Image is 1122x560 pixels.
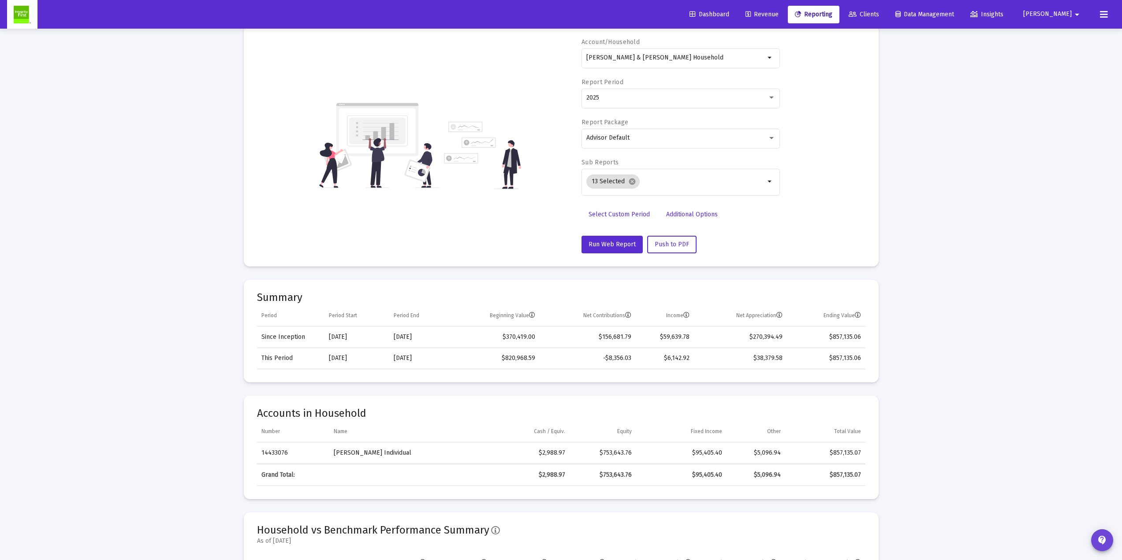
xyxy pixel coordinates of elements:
td: Column Income [636,305,694,326]
div: $2,988.97 [485,449,565,457]
td: Column Name [329,421,480,442]
img: Dashboard [14,6,31,23]
div: $95,405.40 [641,449,722,457]
div: Net Appreciation [736,312,783,319]
label: Account/Household [582,38,640,46]
mat-icon: arrow_drop_down [765,52,775,63]
div: $857,135.07 [790,449,861,457]
div: $5,096.94 [731,449,781,457]
div: $753,643.76 [574,449,632,457]
mat-icon: contact_support [1097,535,1107,545]
div: Data grid [257,305,865,369]
mat-chip: 13 Selected [586,174,640,189]
div: Total Value [834,428,861,435]
div: Grand Total: [261,471,325,479]
div: [DATE] [394,354,446,363]
span: Clients [849,11,879,18]
td: Column Equity [570,421,636,442]
mat-icon: cancel [628,178,636,185]
div: Net Contributions [583,312,631,319]
div: $5,096.94 [731,471,781,479]
div: Period Start [329,312,357,319]
a: Data Management [888,6,961,23]
a: Revenue [738,6,786,23]
mat-card-title: Summary [257,293,865,302]
td: $6,142.92 [636,348,694,369]
div: Income [666,312,690,319]
div: Data grid [257,421,865,486]
td: Column Period End [389,305,450,326]
td: Column Period Start [324,305,389,326]
button: Run Web Report [582,236,643,253]
a: Dashboard [682,6,736,23]
td: $857,135.06 [787,326,865,348]
div: Period [261,312,277,319]
td: $270,394.49 [694,326,787,348]
td: -$8,356.03 [540,348,636,369]
label: Report Period [582,78,623,86]
td: Column Period [257,305,324,326]
div: [DATE] [394,333,446,341]
div: Period End [394,312,419,319]
div: Fixed Income [691,428,722,435]
span: Insights [970,11,1003,18]
div: Name [334,428,347,435]
button: Push to PDF [647,236,697,253]
td: 14433076 [257,442,329,464]
mat-icon: arrow_drop_down [1072,6,1082,23]
span: Data Management [895,11,954,18]
td: [PERSON_NAME] Individual [329,442,480,464]
span: Reporting [795,11,832,18]
td: $820,968.59 [450,348,540,369]
img: reporting [317,102,439,189]
span: Select Custom Period [589,211,650,218]
div: $753,643.76 [574,471,632,479]
div: Ending Value [824,312,861,319]
a: Insights [963,6,1010,23]
span: Household vs Benchmark Performance Summary [257,524,489,536]
span: Advisor Default [586,134,630,141]
td: $38,379.58 [694,348,787,369]
td: This Period [257,348,324,369]
td: $59,639.78 [636,326,694,348]
span: Dashboard [690,11,729,18]
input: Search or select an account or household [586,54,765,61]
td: Column Ending Value [787,305,865,326]
div: Equity [617,428,632,435]
div: [DATE] [329,354,385,363]
div: Other [767,428,781,435]
td: Column Other [727,421,785,442]
label: Sub Reports [582,159,619,166]
span: [PERSON_NAME] [1023,11,1072,18]
span: Push to PDF [655,241,689,248]
td: $370,419.00 [450,326,540,348]
td: Column Beginning Value [450,305,540,326]
div: $95,405.40 [641,471,722,479]
div: Cash / Equiv. [534,428,565,435]
div: Beginning Value [490,312,535,319]
mat-card-subtitle: As of [DATE] [257,537,500,545]
img: reporting-alt [444,122,521,189]
td: Column Cash / Equiv. [480,421,570,442]
a: Clients [842,6,886,23]
div: [DATE] [329,333,385,341]
td: $156,681.79 [540,326,636,348]
span: Run Web Report [589,241,636,248]
span: 2025 [586,94,599,101]
mat-card-title: Accounts in Household [257,409,865,418]
div: Number [261,428,280,435]
td: Column Number [257,421,329,442]
mat-icon: arrow_drop_down [765,176,775,187]
td: Column Total Value [785,421,865,442]
td: Column Net Appreciation [694,305,787,326]
label: Report Package [582,119,628,126]
div: $2,988.97 [485,471,565,479]
td: Column Net Contributions [540,305,636,326]
span: Additional Options [666,211,718,218]
a: Reporting [788,6,839,23]
td: $857,135.06 [787,348,865,369]
td: Since Inception [257,326,324,348]
div: $857,135.07 [790,471,861,479]
button: [PERSON_NAME] [1013,5,1093,23]
span: Revenue [746,11,779,18]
